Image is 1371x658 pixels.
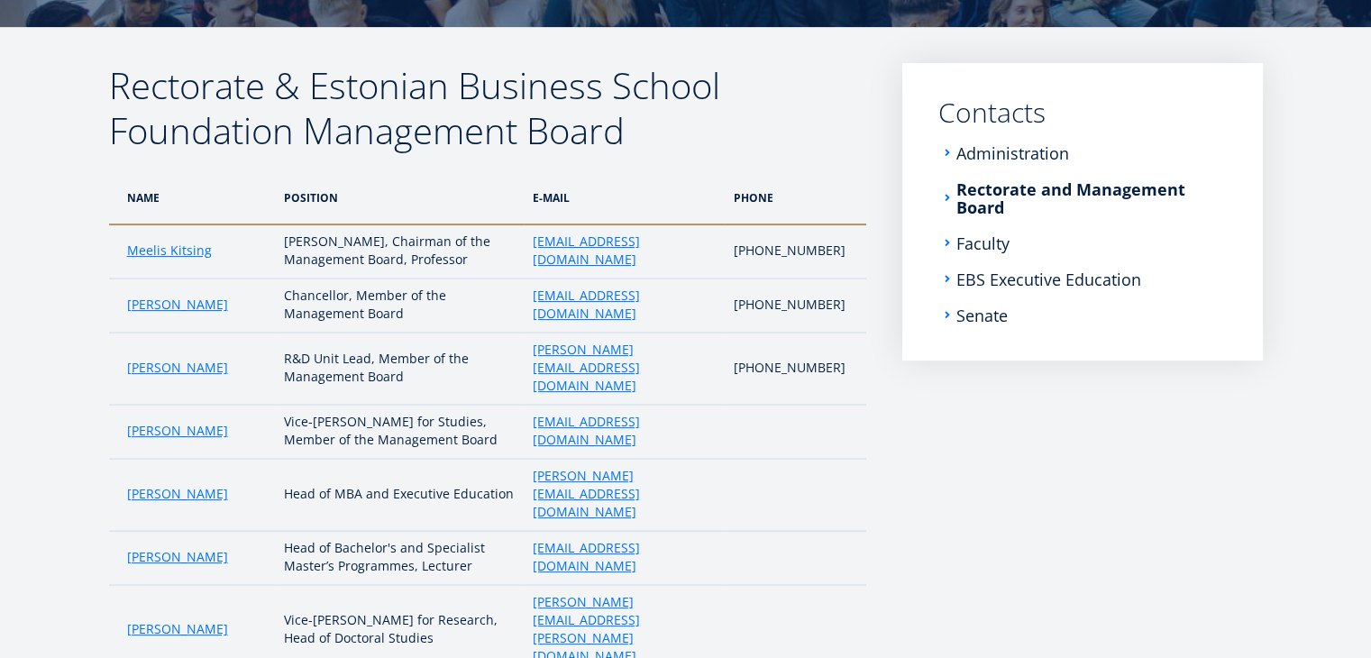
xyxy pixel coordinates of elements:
a: Contacts [938,99,1227,126]
td: Vice-[PERSON_NAME] for Studies, Member of the Management Board [275,405,524,459]
a: [PERSON_NAME] [127,422,228,440]
a: [PERSON_NAME] [127,620,228,638]
a: [PERSON_NAME] [127,548,228,566]
a: EBS Executive Education [956,270,1141,288]
td: [PHONE_NUMBER] [725,333,865,405]
h2: Rectorate & Estonian Business School Foundation Management Board [109,63,866,153]
td: [PHONE_NUMBER] [725,279,865,333]
a: [PERSON_NAME][EMAIL_ADDRESS][DOMAIN_NAME] [533,341,716,395]
a: Senate [956,306,1008,324]
th: POSition [275,171,524,224]
a: Meelis Kitsing [127,242,212,260]
td: R&D Unit Lead, Member of the Management Board [275,333,524,405]
td: Chancellor, Member of the Management Board [275,279,524,333]
p: [PHONE_NUMBER] [734,242,847,260]
a: [PERSON_NAME] [127,485,228,503]
a: Rectorate and Management Board [956,180,1227,216]
td: Head of MBA and Executive Education [275,459,524,531]
a: Faculty [956,234,1010,252]
a: [PERSON_NAME] [127,296,228,314]
a: [EMAIL_ADDRESS][DOMAIN_NAME] [533,539,716,575]
th: NAME [109,171,276,224]
a: [PERSON_NAME] [127,359,228,377]
a: [EMAIL_ADDRESS][DOMAIN_NAME] [533,233,716,269]
a: Administration [956,144,1069,162]
a: [PERSON_NAME][EMAIL_ADDRESS][DOMAIN_NAME] [533,467,716,521]
th: e-mail [524,171,725,224]
th: phone [725,171,865,224]
a: [EMAIL_ADDRESS][DOMAIN_NAME] [533,413,716,449]
p: [PERSON_NAME], Chairman of the Management Board, Professor [284,233,515,269]
a: [EMAIL_ADDRESS][DOMAIN_NAME] [533,287,716,323]
td: Head of Bachelor's and Specialist Master’s Programmes, Lecturer [275,531,524,585]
